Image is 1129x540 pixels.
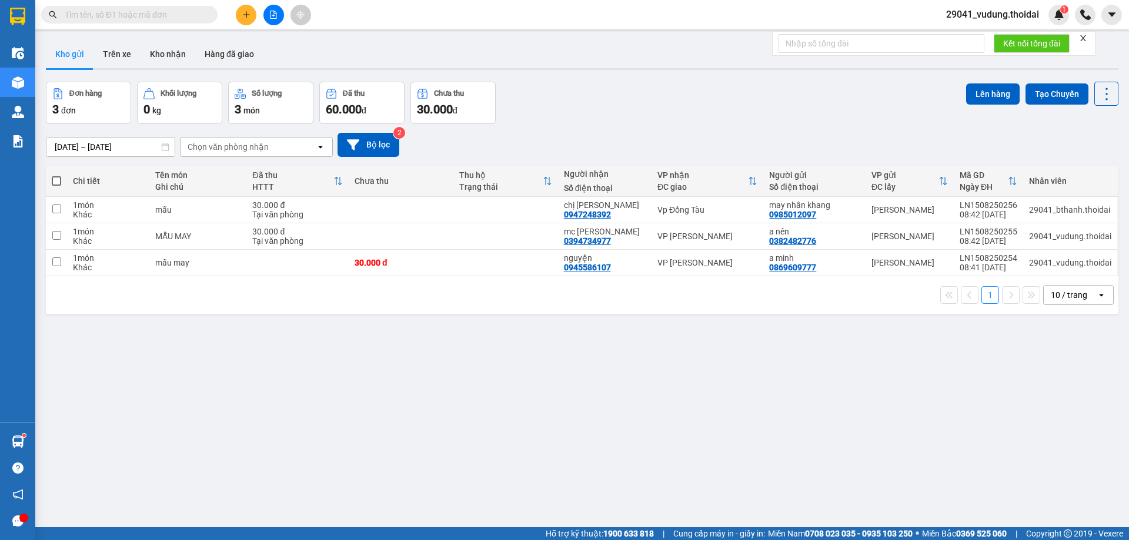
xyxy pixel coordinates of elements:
div: Số điện thoại [564,183,646,193]
button: Tạo Chuyến [1026,83,1088,105]
span: Kết nối tổng đài [1003,37,1060,50]
img: phone-icon [1080,9,1091,20]
th: Toggle SortBy [652,166,763,197]
div: Chưa thu [434,89,464,98]
button: Đã thu60.000đ [319,82,405,124]
span: kg [152,106,161,115]
th: Toggle SortBy [246,166,349,197]
div: VP nhận [657,170,748,180]
div: 0382482776 [769,236,816,246]
div: 30.000 đ [252,227,343,236]
strong: 1900 633 818 [603,529,654,538]
div: Khác [73,263,143,272]
div: 08:42 [DATE] [960,210,1017,219]
span: Hỗ trợ kỹ thuật: [546,527,654,540]
button: aim [290,5,311,25]
th: Toggle SortBy [453,166,558,197]
sup: 2 [393,127,405,139]
div: 0985012097 [769,210,816,219]
div: 0869609777 [769,263,816,272]
div: nguyện [564,253,646,263]
div: 08:42 [DATE] [960,236,1017,246]
div: Đã thu [343,89,365,98]
div: [PERSON_NAME] [871,258,948,267]
span: 60.000 [326,102,362,116]
button: Khối lượng0kg [137,82,222,124]
button: Hàng đã giao [195,40,263,68]
div: Vp Đồng Tàu [657,205,757,214]
button: 1 [981,286,999,304]
span: caret-down [1107,9,1117,20]
div: mẫu [155,205,241,214]
span: 3 [235,102,241,116]
div: LN1508250256 [960,200,1017,210]
div: Chi tiết [73,176,143,186]
span: | [1016,527,1017,540]
span: 0 [143,102,150,116]
div: Đã thu [252,170,333,180]
span: copyright [1064,529,1072,538]
div: [PERSON_NAME] [871,232,948,241]
span: message [12,515,24,526]
img: warehouse-icon [12,47,24,59]
button: caret-down [1101,5,1122,25]
span: aim [296,11,305,19]
div: 08:41 [DATE] [960,263,1017,272]
div: a nên [769,227,860,236]
span: đ [362,106,366,115]
div: LN1508250255 [960,227,1017,236]
span: đ [453,106,457,115]
div: HTTT [252,182,333,192]
span: 3 [52,102,59,116]
div: Nhân viên [1029,176,1111,186]
div: 29041_bthanh.thoidai [1029,205,1111,214]
div: Mã GD [960,170,1008,180]
img: solution-icon [12,135,24,147]
div: 10 / trang [1051,289,1087,301]
div: a minh [769,253,860,263]
button: Đơn hàng3đơn [46,82,131,124]
div: mc Trang [564,227,646,236]
div: ĐC giao [657,182,748,192]
div: 30.000 đ [252,200,343,210]
div: Số lượng [252,89,282,98]
div: 1 món [73,200,143,210]
span: search [49,11,57,19]
span: ⚪️ [916,531,919,536]
span: plus [242,11,250,19]
strong: 0369 525 060 [956,529,1007,538]
div: Số điện thoại [769,182,860,192]
button: Kết nối tổng đài [994,34,1070,53]
input: Nhập số tổng đài [779,34,984,53]
div: ĐC lấy [871,182,938,192]
button: Kho nhận [141,40,195,68]
svg: open [316,142,325,152]
div: 1 món [73,227,143,236]
span: 1 [1062,5,1066,14]
div: Ghi chú [155,182,241,192]
button: Bộ lọc [338,133,399,157]
span: 29041_vudung.thoidai [937,7,1048,22]
div: Trạng thái [459,182,543,192]
div: 30.000 đ [355,258,447,267]
div: MẪU MAY [155,232,241,241]
div: VP [PERSON_NAME] [657,258,757,267]
div: 0947248392 [564,210,611,219]
span: file-add [269,11,278,19]
th: Toggle SortBy [866,166,954,197]
button: Lên hàng [966,83,1020,105]
strong: 0708 023 035 - 0935 103 250 [805,529,913,538]
input: Tìm tên, số ĐT hoặc mã đơn [65,8,203,21]
div: Khối lượng [161,89,196,98]
div: Chưa thu [355,176,447,186]
span: đơn [61,106,76,115]
img: logo-vxr [10,8,25,25]
div: VP [PERSON_NAME] [657,232,757,241]
div: Người gửi [769,170,860,180]
img: warehouse-icon [12,76,24,89]
img: warehouse-icon [12,106,24,118]
div: Chọn văn phòng nhận [188,141,269,153]
div: 29041_vudung.thoidai [1029,258,1111,267]
div: [PERSON_NAME] [871,205,948,214]
div: VP gửi [871,170,938,180]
